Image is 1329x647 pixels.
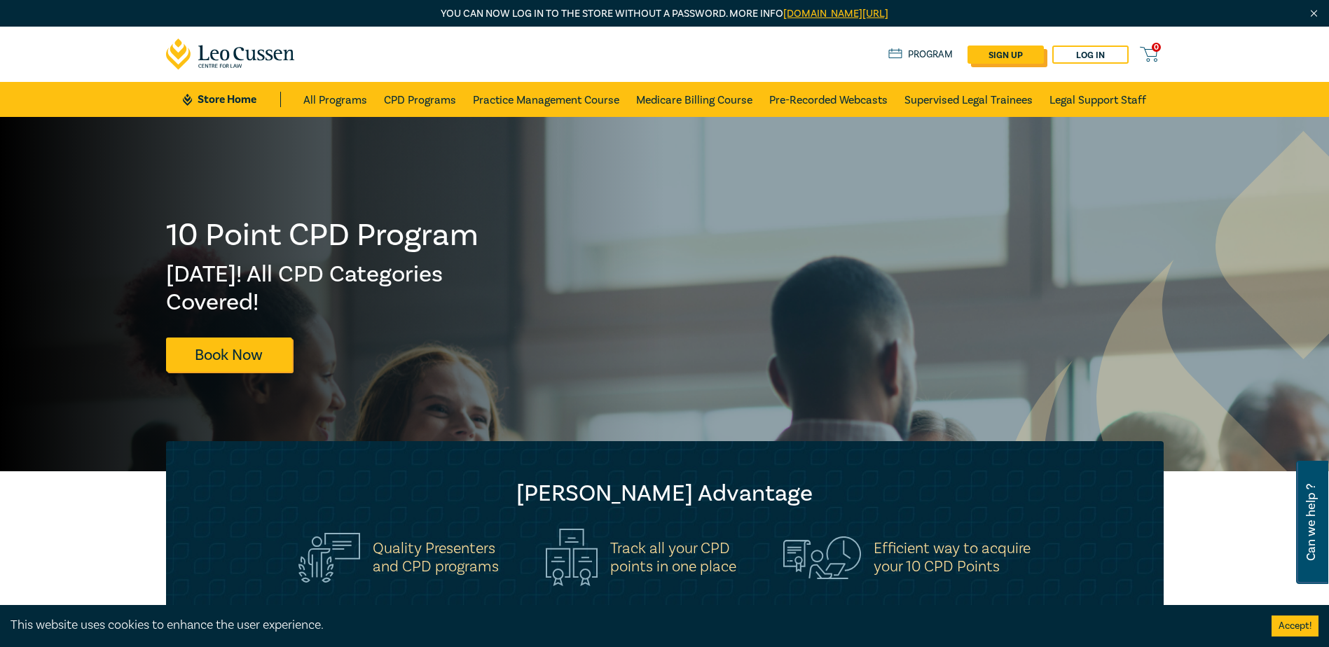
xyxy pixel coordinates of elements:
[384,82,456,117] a: CPD Programs
[874,539,1031,576] h5: Efficient way to acquire your 10 CPD Points
[783,536,861,578] img: Efficient way to acquire<br>your 10 CPD Points
[783,7,888,20] a: [DOMAIN_NAME][URL]
[968,46,1044,64] a: sign up
[11,616,1251,634] div: This website uses cookies to enhance the user experience.
[166,260,480,316] h2: [DATE]! All CPD Categories Covered!
[636,82,752,117] a: Medicare Billing Course
[1049,82,1146,117] a: Legal Support Staff
[298,533,360,583] img: Quality Presenters<br>and CPD programs
[194,480,1136,508] h2: [PERSON_NAME] Advantage
[473,82,619,117] a: Practice Management Course
[166,6,1164,22] p: You can now log in to the store without a password. More info
[888,47,953,62] a: Program
[904,82,1033,117] a: Supervised Legal Trainees
[303,82,367,117] a: All Programs
[769,82,888,117] a: Pre-Recorded Webcasts
[166,217,480,253] h1: 10 Point CPD Program
[183,92,280,107] a: Store Home
[1304,469,1318,576] span: Can we help ?
[1052,46,1129,64] a: Log in
[1272,615,1318,636] button: Accept cookies
[166,338,292,372] a: Book Now
[546,529,598,586] img: Track all your CPD<br>points in one place
[1308,8,1320,20] img: Close
[610,539,736,576] h5: Track all your CPD points in one place
[373,539,499,576] h5: Quality Presenters and CPD programs
[1152,43,1161,52] span: 0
